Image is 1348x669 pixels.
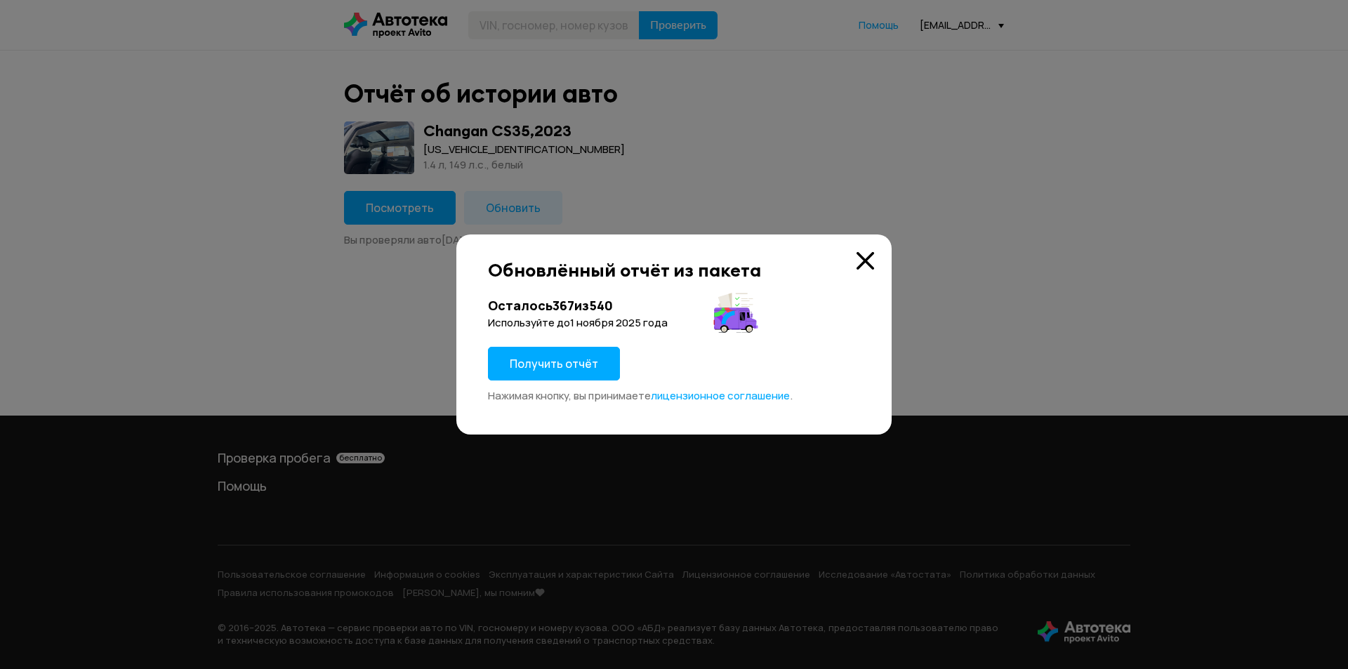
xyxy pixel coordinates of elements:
[651,389,790,403] a: лицензионное соглашение
[488,388,793,403] span: Нажимая кнопку, вы принимаете .
[488,316,860,330] div: Используйте до 1 ноября 2025 года
[510,356,598,371] span: Получить отчёт
[651,388,790,403] span: лицензионное соглашение
[488,297,860,314] div: Осталось 367 из 540
[488,347,620,380] button: Получить отчёт
[488,259,860,281] div: Обновлённый отчёт из пакета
